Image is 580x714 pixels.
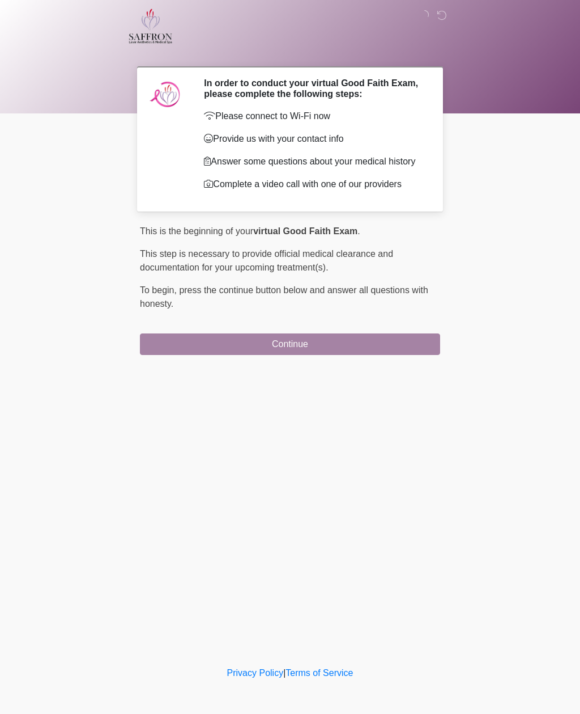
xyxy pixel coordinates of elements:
[140,285,428,309] span: press the continue button below and answer all questions with honesty.
[204,132,423,146] p: Provide us with your contact info
[140,285,179,295] span: To begin,
[204,178,423,191] p: Complete a video call with one of our providers
[204,155,423,168] p: Answer some questions about your medical history
[204,78,423,99] h2: In order to conduct your virtual Good Faith Exam, please complete the following steps:
[140,249,393,272] span: This step is necessary to provide official medical clearance and documentation for your upcoming ...
[140,226,253,236] span: This is the beginning of your
[227,668,284,678] a: Privacy Policy
[148,78,182,112] img: Agent Avatar
[357,226,360,236] span: .
[253,226,357,236] strong: virtual Good Faith Exam
[140,333,440,355] button: Continue
[283,668,285,678] a: |
[129,9,173,44] img: Saffron Laser Aesthetics and Medical Spa Logo
[204,109,423,123] p: Please connect to Wi-Fi now
[285,668,353,678] a: Terms of Service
